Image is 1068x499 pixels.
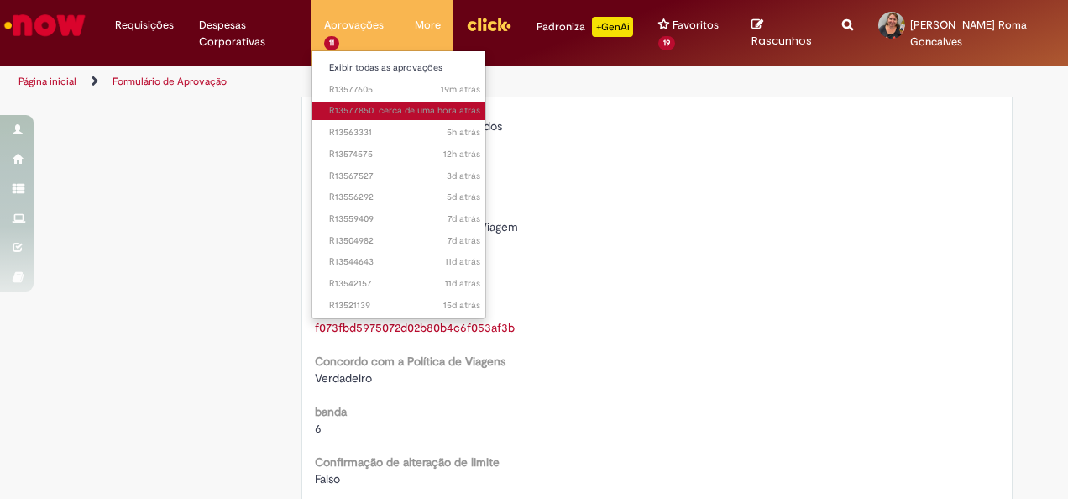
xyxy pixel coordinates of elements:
span: 11 [324,36,339,50]
time: 19/09/2025 10:21:40 [445,255,480,268]
time: 22/09/2025 17:15:19 [448,234,480,247]
span: 11d atrás [445,255,480,268]
span: R13577605 [329,83,480,97]
span: R13544643 [329,255,480,269]
span: 11d atrás [445,277,480,290]
span: More [415,17,441,34]
a: Aberto R13577850 : [312,102,497,120]
span: Rascunhos [751,33,812,49]
a: Aberto R13577605 : [312,81,497,99]
span: R13521139 [329,299,480,313]
span: Requisições [115,17,174,34]
ul: Aprovações [311,50,486,319]
span: 7d atrás [448,234,480,247]
span: Aprovações [324,17,384,34]
a: Formulário de Aprovação [113,75,227,88]
time: 23/09/2025 14:39:26 [448,213,480,225]
ul: Trilhas de página [13,66,699,97]
span: R13574575 [329,148,480,161]
span: 5d atrás [447,191,480,203]
a: Exibir todas as aprovações [312,59,497,77]
a: Aberto R13567527 : [312,167,497,186]
a: Aberto R13521139 : [312,297,497,315]
a: Aberto R13574575 : [312,145,497,164]
span: Favoritos [673,17,719,34]
span: Falso [315,471,340,486]
span: 3d atrás [447,170,480,182]
b: Confirmação de alteração de limite [315,454,500,470]
span: R13556292 [329,191,480,204]
b: banda [315,404,347,419]
a: Aberto R13559409 : [312,210,497,228]
a: Aberto R13504982 : [312,232,497,250]
span: R13559409 [329,213,480,226]
span: Verdadeiro [315,370,372,386]
span: cerca de uma hora atrás [379,104,480,117]
time: 29/09/2025 04:38:23 [443,148,480,160]
span: R13577850 [329,104,480,118]
time: 29/09/2025 16:12:14 [441,83,480,96]
span: R13567527 [329,170,480,183]
a: Aberto R13544643 : [312,253,497,271]
span: R13542157 [329,277,480,291]
a: Rascunhos [751,18,817,49]
span: 19m atrás [441,83,480,96]
span: 19 [658,36,675,50]
span: 12h atrás [443,148,480,160]
time: 26/09/2025 16:49:47 [447,170,480,182]
span: 6 [315,421,322,436]
time: 18/09/2025 17:19:08 [445,277,480,290]
a: Aberto R13563331 : [312,123,497,142]
time: 29/09/2025 11:05:59 [447,126,480,139]
span: 5h atrás [447,126,480,139]
time: 15/09/2025 16:19:43 [443,299,480,312]
span: [PERSON_NAME] Roma Goncalves [910,18,1027,49]
img: ServiceNow [2,8,88,42]
a: Página inicial [18,75,76,88]
span: 7d atrás [448,213,480,225]
a: Aberto R13542157 : [312,275,497,293]
a: Download de f073fbd5975072d02b80b4c6f053af3b [315,320,515,335]
a: Aberto R13556292 : [312,188,497,207]
span: Despesas Corporativas [199,17,299,50]
span: R13504982 [329,234,480,248]
p: +GenAi [592,17,633,37]
div: Padroniza [537,17,633,37]
img: click_logo_yellow_360x200.png [466,12,511,37]
b: Concordo com a Política de Viagens [315,354,505,369]
time: 29/09/2025 15:42:35 [379,104,480,117]
span: 15d atrás [443,299,480,312]
time: 24/09/2025 18:06:22 [447,191,480,203]
span: R13563331 [329,126,480,139]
